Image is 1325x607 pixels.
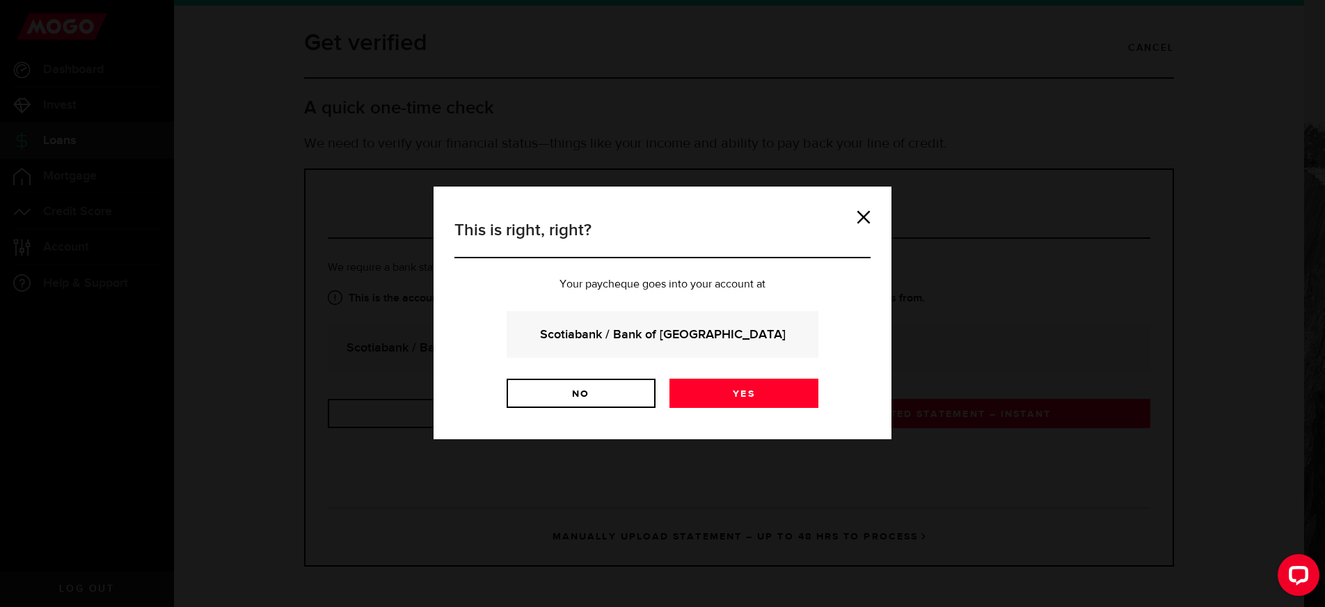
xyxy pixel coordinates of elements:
a: Yes [669,379,818,408]
strong: Scotiabank / Bank of [GEOGRAPHIC_DATA] [525,325,800,344]
h3: This is right, right? [454,218,871,258]
iframe: LiveChat chat widget [1267,549,1325,607]
p: Your paycheque goes into your account at [454,279,871,290]
a: No [507,379,656,408]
